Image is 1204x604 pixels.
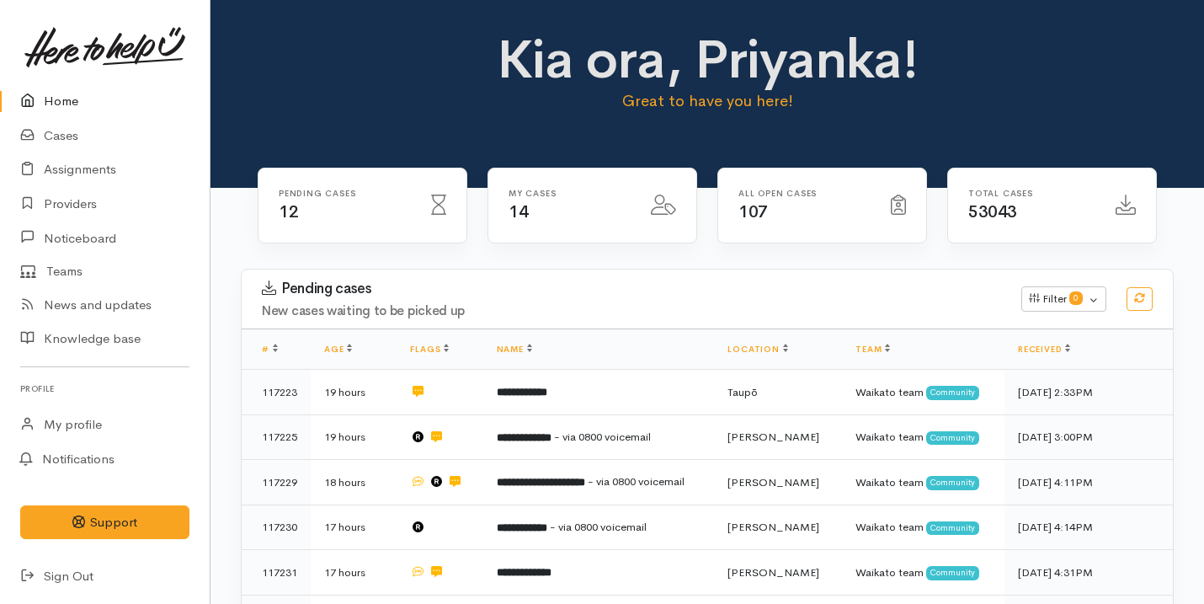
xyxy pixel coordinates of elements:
td: 117231 [242,550,311,596]
td: Waikato team [842,505,1004,550]
a: Received [1018,344,1070,355]
h6: All Open cases [738,189,871,198]
span: Community [926,386,979,399]
td: 117223 [242,370,311,415]
h6: Profile [20,377,189,400]
td: 17 hours [311,550,397,596]
a: Location [727,344,787,355]
h4: New cases waiting to be picked up [262,304,1001,318]
h6: My cases [509,189,631,198]
a: Name [497,344,532,355]
td: Waikato team [842,550,1004,596]
td: [DATE] 4:31PM [1004,550,1173,596]
span: - via 0800 voicemail [588,474,685,489]
td: 17 hours [311,505,397,550]
span: Community [926,476,979,489]
h6: Total cases [968,189,1095,198]
h3: Pending cases [262,281,1001,297]
td: Waikato team [842,370,1004,415]
span: [PERSON_NAME] [727,520,819,534]
td: Waikato team [842,460,1004,505]
td: 18 hours [311,460,397,505]
h1: Kia ora, Priyanka! [479,30,935,89]
td: [DATE] 2:33PM [1004,370,1173,415]
span: Community [926,521,979,535]
td: 19 hours [311,370,397,415]
td: Waikato team [842,414,1004,460]
a: # [262,344,278,355]
span: [PERSON_NAME] [727,565,819,580]
td: [DATE] 4:14PM [1004,505,1173,550]
td: 117229 [242,460,311,505]
p: Great to have you here! [479,89,935,113]
span: 0 [1069,291,1083,305]
button: Filter0 [1021,286,1106,312]
span: 12 [279,201,298,222]
td: [DATE] 4:11PM [1004,460,1173,505]
span: Taupō [727,385,758,399]
span: [PERSON_NAME] [727,475,819,489]
td: 117225 [242,414,311,460]
td: 117230 [242,505,311,550]
span: [PERSON_NAME] [727,430,819,444]
a: Team [855,344,890,355]
a: Age [324,344,352,355]
span: Community [926,431,979,445]
td: [DATE] 3:00PM [1004,414,1173,460]
span: - via 0800 voicemail [550,520,647,534]
h6: Pending cases [279,189,411,198]
span: 107 [738,201,768,222]
span: - via 0800 voicemail [554,430,651,444]
a: Flags [410,344,449,355]
span: Community [926,566,979,580]
td: 19 hours [311,414,397,460]
span: 53043 [968,201,1017,222]
span: 14 [509,201,528,222]
button: Support [20,505,189,540]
